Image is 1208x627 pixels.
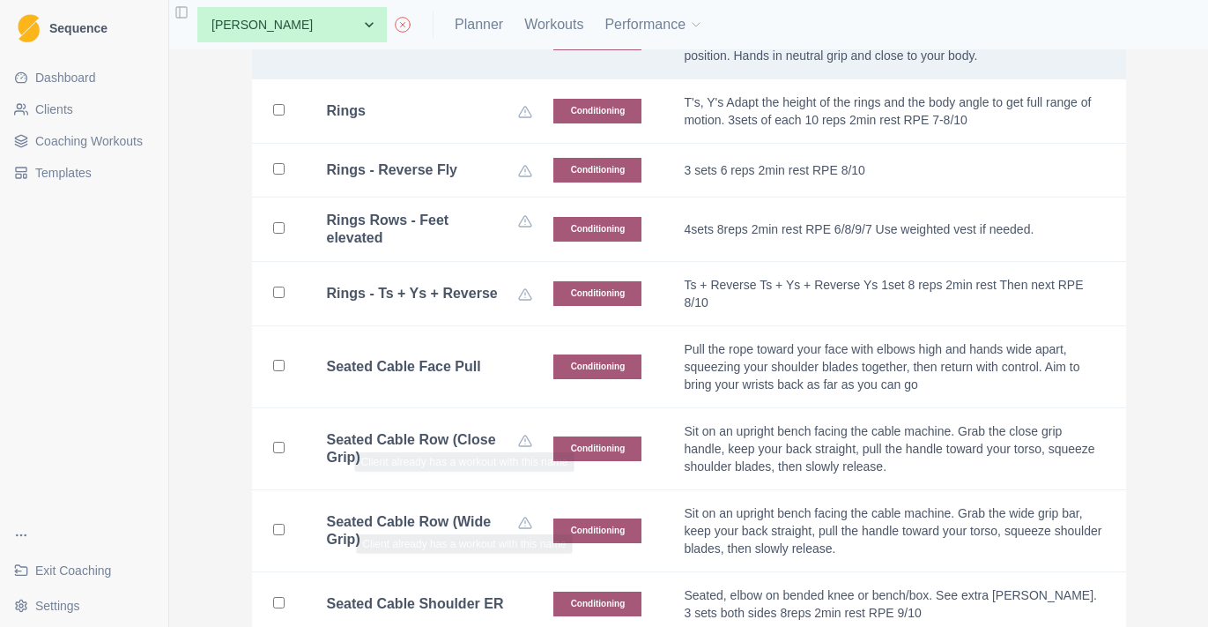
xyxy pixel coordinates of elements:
a: Clients [7,95,161,123]
p: Conditioning [553,217,641,242]
p: Sit on an upright bench facing the cable machine. Grab the wide grip bar, keep your back straight... [684,504,1104,557]
a: Exit Coaching [7,556,161,585]
button: Performance [604,7,703,42]
span: Templates [35,164,92,182]
span: Coaching Workouts [35,132,143,150]
b: Rings - Ts + Ys + Reverse [327,285,498,302]
b: Rings Rows - Feet elevated [327,212,505,247]
b: Seated Cable Shoulder ER [327,595,504,613]
p: Conditioning [553,437,641,461]
p: Pull the rope toward your face with elbows high and hands wide apart, squeezing your shoulder bla... [684,340,1104,393]
a: Workouts [524,14,583,35]
p: Conditioning [553,158,641,183]
img: Logo [18,14,40,43]
p: 4sets 8reps 2min rest RPE 6/8/9/7 Use weighted vest if needed. [684,220,1104,238]
span: Exit Coaching [35,562,111,579]
p: Ts + Reverse Ts + Ys + Reverse Ys 1set 8 reps 2min rest Then next RPE 8/10 [684,276,1104,311]
b: Seated Cable Face Pull [327,358,481,376]
button: Settings [7,592,161,620]
p: Sit on an upright bench facing the cable machine. Grab the close grip handle, keep your back stra... [684,422,1104,475]
a: Coaching Workouts [7,127,161,155]
a: Templates [7,159,161,187]
p: Conditioning [553,355,641,379]
b: Seated Cable Row (Close Grip) [327,431,505,467]
b: Rings [327,102,366,120]
span: Sequence [49,22,107,34]
a: Planner [455,14,503,35]
p: T's, Y's Adapt the height of the rings and the body angle to get full range of motion. 3sets of e... [684,93,1104,129]
b: Seated Cable Row (Wide Grip) [327,513,505,549]
p: Seated, elbow on bended knee or bench/box. See extra [PERSON_NAME]. 3 sets both sides 8reps 2min ... [684,586,1104,622]
p: Conditioning [553,519,641,543]
a: LogoSequence [7,7,161,49]
span: Clients [35,101,73,118]
b: Rings - Reverse Fly [327,161,458,179]
a: Dashboard [7,63,161,92]
p: Conditioning [553,99,641,123]
p: Conditioning [553,281,641,306]
p: Conditioning [553,592,641,616]
span: Dashboard [35,69,96,86]
p: 3 sets 6 reps 2min rest RPE 8/10 [684,161,1104,179]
